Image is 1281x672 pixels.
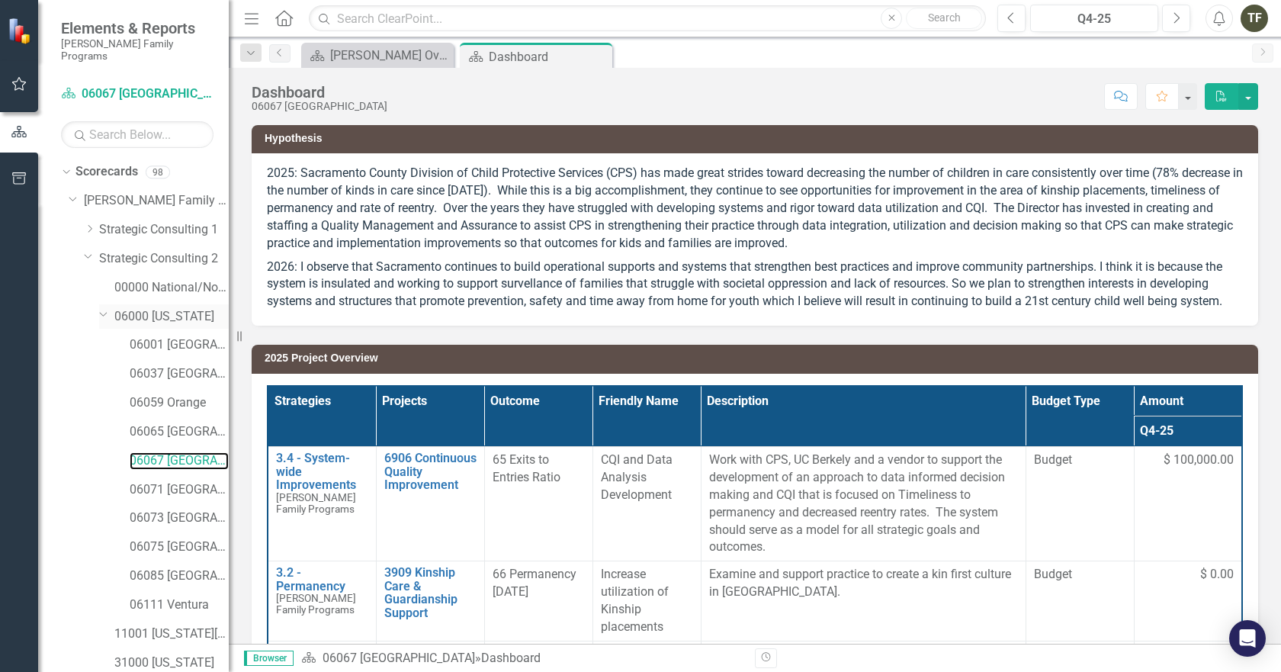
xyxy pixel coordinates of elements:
[114,279,229,297] a: 00000 National/No Jurisdiction (SC2)
[1034,452,1126,469] span: Budget
[130,510,229,527] a: 06073 [GEOGRAPHIC_DATA]
[267,165,1243,255] p: 2025: Sacramento County Division of Child Protective Services (CPS) has made great strides toward...
[1241,5,1268,32] button: TF
[1030,5,1158,32] button: Q4-25
[244,651,294,666] span: Browser
[1164,452,1234,469] span: $ 100,000.00
[330,46,450,65] div: [PERSON_NAME] Overview
[906,8,982,29] button: Search
[130,481,229,499] a: 06071 [GEOGRAPHIC_DATA]
[61,37,213,63] small: [PERSON_NAME] Family Programs
[84,192,229,210] a: [PERSON_NAME] Family Programs
[130,423,229,441] a: 06065 [GEOGRAPHIC_DATA]
[489,47,608,66] div: Dashboard
[99,250,229,268] a: Strategic Consulting 2
[130,452,229,470] a: 06067 [GEOGRAPHIC_DATA]
[1034,566,1126,584] span: Budget
[75,163,138,181] a: Scorecards
[252,84,387,101] div: Dashboard
[276,452,368,492] a: 3.4 - System-wide Improvements
[323,651,475,665] a: 06067 [GEOGRAPHIC_DATA]
[709,452,1018,556] p: Work with CPS, UC Berkely and a vendor to support the development of an approach to data informed...
[1035,10,1153,28] div: Q4-25
[309,5,986,32] input: Search ClearPoint...
[709,566,1018,601] p: Examine and support practice to create a kin first culture in [GEOGRAPHIC_DATA].
[130,365,229,383] a: 06037 [GEOGRAPHIC_DATA]
[493,567,576,599] span: 66 Permanency [DATE]
[384,566,477,619] a: 3909 Kinship Care & Guardianship Support
[130,539,229,556] a: 06075 [GEOGRAPHIC_DATA]
[61,19,213,37] span: Elements & Reports
[928,11,961,24] span: Search
[601,452,673,502] span: CQI and Data Analysis Development
[1200,566,1234,584] span: $ 0.00
[493,452,560,484] span: 65 Exits to Entries Ratio
[114,308,229,326] a: 06000 [US_STATE]
[276,566,368,593] a: 3.2 - Permanency
[301,650,743,667] div: »
[99,221,229,239] a: Strategic Consulting 1
[130,568,229,585] a: 06085 [GEOGRAPHIC_DATA][PERSON_NAME]
[276,592,356,616] span: [PERSON_NAME] Family Programs
[305,46,450,65] a: [PERSON_NAME] Overview
[8,18,34,44] img: ClearPoint Strategy
[114,625,229,643] a: 11001 [US_STATE][GEOGRAPHIC_DATA]
[384,452,477,492] a: 6906 Continuous Quality Improvement
[1229,620,1266,657] div: Open Intercom Messenger
[252,101,387,112] div: 06067 [GEOGRAPHIC_DATA]
[61,85,213,103] a: 06067 [GEOGRAPHIC_DATA]
[265,133,1250,144] h3: Hypothesis
[267,256,1243,311] p: 2026: I observe that Sacramento continues to build operational supports and systems that strength...
[114,654,229,672] a: 31000 [US_STATE]
[481,651,541,665] div: Dashboard
[276,491,356,515] span: [PERSON_NAME] Family Programs
[130,596,229,614] a: 06111 Ventura
[146,166,170,178] div: 98
[130,336,229,354] a: 06001 [GEOGRAPHIC_DATA]
[130,394,229,412] a: 06059 Orange
[265,352,1250,364] h3: 2025 Project Overview
[601,567,669,634] span: Increase utilization of Kinship placements
[61,121,213,148] input: Search Below...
